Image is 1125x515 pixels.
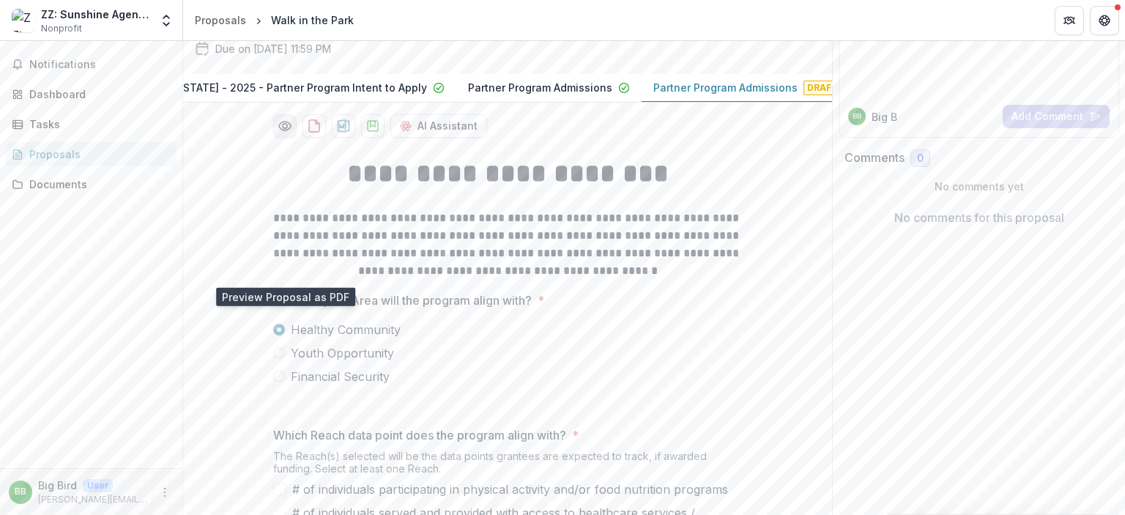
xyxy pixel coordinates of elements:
p: Big B [872,109,897,125]
button: download-proposal [302,114,326,138]
div: The Reach(s) selected will be the data points grantees are expected to track, if awarded funding.... [273,450,742,481]
div: Dashboard [29,86,165,102]
span: Healthy Community [291,321,401,338]
a: Tasks [6,112,177,136]
p: No comments yet [844,179,1113,194]
button: More [156,483,174,501]
span: Draft [803,81,842,95]
span: Notifications [29,59,171,71]
div: Walk in the Park [271,12,354,28]
button: Partners [1055,6,1084,35]
button: Get Help [1090,6,1119,35]
span: 0 [917,152,924,165]
button: download-proposal [332,114,355,138]
div: Tasks [29,116,165,132]
p: No comments for this proposal [894,209,1064,226]
button: Open entity switcher [156,6,177,35]
button: Notifications [6,53,177,76]
p: [PERSON_NAME][EMAIL_ADDRESS][PERSON_NAME][DOMAIN_NAME] [38,493,150,506]
button: download-proposal [361,114,385,138]
span: Youth Opportunity [291,344,394,362]
h2: Comments [844,151,905,165]
div: Proposals [195,12,246,28]
p: Which Reach data point does the program align with? [273,426,566,444]
a: Dashboard [6,82,177,106]
p: Big Bird [38,478,77,493]
p: Partner Program Admissions [468,80,612,95]
div: Proposals [29,147,165,162]
p: Due on [DATE] 11:59 PM [215,41,331,56]
div: ZZ: Sunshine Agency of Southeastern [US_STATE] [41,7,150,22]
button: Add Comment [1003,105,1110,128]
span: # of individuals participating in physical activity and/or food nutrition programs [292,481,728,498]
p: Partner Program Admissions [653,80,798,95]
span: Nonprofit [41,22,82,35]
nav: breadcrumb [189,10,360,31]
img: ZZ: Sunshine Agency of Southeastern Connecticut [12,9,35,32]
span: Financial Security [291,368,390,385]
button: Preview f772771e-c962-4594-9e74-c4668ee66d4d-2.pdf [273,114,297,138]
a: Proposals [6,142,177,166]
div: Big Bird [15,487,26,497]
a: Proposals [189,10,252,31]
p: User [83,479,113,492]
div: Documents [29,177,165,192]
button: AI Assistant [390,114,487,138]
p: Which Impact Area will the program align with? [273,292,532,309]
a: Documents [6,172,177,196]
div: Big Bird [853,113,861,120]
